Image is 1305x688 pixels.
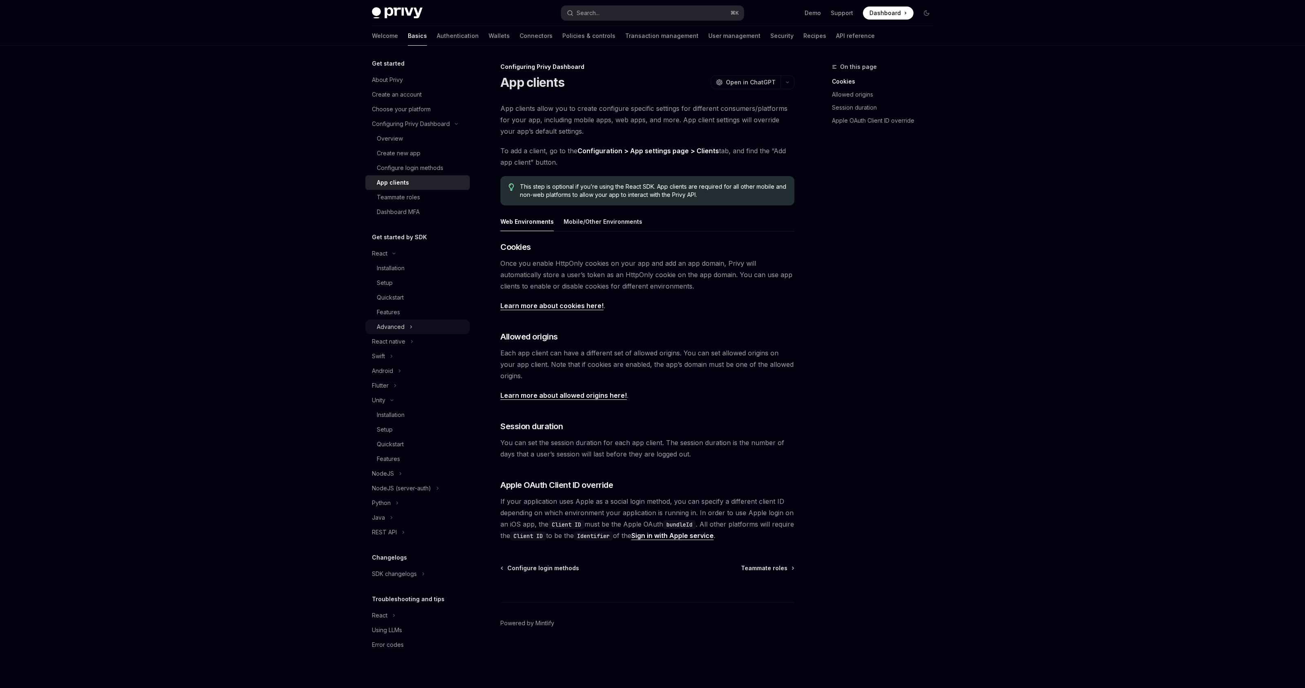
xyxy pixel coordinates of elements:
[377,439,404,449] div: Quickstart
[500,496,794,541] span: If your application uses Apple as a social login method, you can specify a different client ID de...
[372,625,402,635] div: Using LLMs
[501,564,579,572] a: Configure login methods
[509,183,514,191] svg: Tip
[372,594,445,604] h5: Troubleshooting and tips
[500,437,794,460] span: You can set the session duration for each app client. The session duration is the number of days ...
[510,531,546,540] code: Client ID
[372,104,431,114] div: Choose your platform
[372,553,407,562] h5: Changelogs
[805,9,821,17] a: Demo
[377,278,393,288] div: Setup
[708,26,761,46] a: User management
[520,26,553,46] a: Connectors
[372,232,427,242] h5: Get started by SDK
[770,26,794,46] a: Security
[500,241,531,253] span: Cookies
[377,178,409,187] div: App clients
[365,190,470,205] a: Teammate roles
[365,102,470,117] a: Choose your platform
[549,520,584,529] code: Client ID
[500,302,604,310] a: Learn more about cookies here!
[365,87,470,102] a: Create an account
[365,290,470,305] a: Quickstart
[365,305,470,320] a: Features
[726,78,776,86] span: Open in ChatGPT
[500,390,794,401] span: .
[663,520,696,529] code: bundleId
[372,611,387,620] div: React
[562,26,615,46] a: Policies & controls
[372,498,391,508] div: Python
[832,101,940,114] a: Session duration
[625,26,699,46] a: Transaction management
[365,422,470,437] a: Setup
[377,410,405,420] div: Installation
[372,381,389,390] div: Flutter
[507,564,579,572] span: Configure login methods
[377,148,420,158] div: Create new app
[564,212,642,231] button: Mobile/Other Environments
[372,395,385,405] div: Unity
[377,263,405,273] div: Installation
[869,9,901,17] span: Dashboard
[489,26,510,46] a: Wallets
[500,300,794,311] span: .
[377,454,400,464] div: Features
[377,307,400,317] div: Features
[500,619,554,627] a: Powered by Mintlify
[365,637,470,652] a: Error codes
[741,564,787,572] span: Teammate roles
[372,249,387,258] div: React
[365,437,470,452] a: Quickstart
[437,26,479,46] a: Authentication
[500,63,794,71] div: Configuring Privy Dashboard
[831,9,853,17] a: Support
[365,623,470,637] a: Using LLMs
[372,59,405,68] h5: Get started
[377,134,403,143] div: Overview
[377,425,393,434] div: Setup
[372,75,403,85] div: About Privy
[377,322,405,332] div: Advanced
[372,26,398,46] a: Welcome
[377,207,420,217] div: Dashboard MFA
[500,258,794,292] span: Once you enable HttpOnly cookies on your app and add an app domain, Privy will automatically stor...
[832,88,940,101] a: Allowed origins
[500,75,564,90] h1: App clients
[372,513,385,523] div: Java
[500,331,558,342] span: Allowed origins
[365,146,470,161] a: Create new app
[365,452,470,466] a: Features
[574,531,613,540] code: Identifier
[365,261,470,276] a: Installation
[372,483,431,493] div: NodeJS (server-auth)
[832,114,940,127] a: Apple OAuth Client ID override
[711,75,781,89] button: Open in ChatGPT
[377,293,404,302] div: Quickstart
[372,469,394,479] div: NodeJS
[500,391,627,400] a: Learn more about allowed origins here!
[377,163,443,173] div: Configure login methods
[372,366,393,376] div: Android
[372,7,422,19] img: dark logo
[365,408,470,422] a: Installation
[377,192,420,202] div: Teammate roles
[365,131,470,146] a: Overview
[365,175,470,190] a: App clients
[500,347,794,381] span: Each app client can have a different set of allowed origins. You can set allowed origins on your ...
[863,7,913,20] a: Dashboard
[577,147,719,155] a: Configuration > App settings page > Clients
[840,62,877,72] span: On this page
[500,103,794,137] span: App clients allow you to create configure specific settings for different consumers/platforms for...
[500,212,554,231] button: Web Environments
[365,73,470,87] a: About Privy
[730,10,739,16] span: ⌘ K
[577,8,599,18] div: Search...
[365,276,470,290] a: Setup
[372,337,405,346] div: React native
[803,26,826,46] a: Recipes
[500,479,613,491] span: Apple OAuth Client ID override
[365,161,470,175] a: Configure login methods
[836,26,875,46] a: API reference
[372,569,417,579] div: SDK changelogs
